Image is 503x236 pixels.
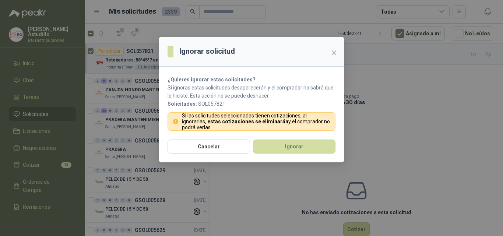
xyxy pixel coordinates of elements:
[207,119,288,124] strong: estas cotizaciones se eliminarán
[168,100,335,108] p: SOL057821
[182,113,331,130] p: Si las solicitudes seleccionadas tienen cotizaciones, al ignorarlas, y el comprador no podrá verlas.
[179,46,235,57] h3: Ignorar solicitud
[331,50,337,56] span: close
[168,77,256,82] strong: ¿Quieres ignorar estas solicitudes?
[168,84,335,100] p: Si ignoras estas solicitudes desaparecerán y el comprador no sabrá que lo hiciste. Esta acción no...
[328,47,340,59] button: Close
[168,140,250,154] button: Cancelar
[253,140,335,154] button: Ignorar
[168,101,197,107] b: Solicitudes:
